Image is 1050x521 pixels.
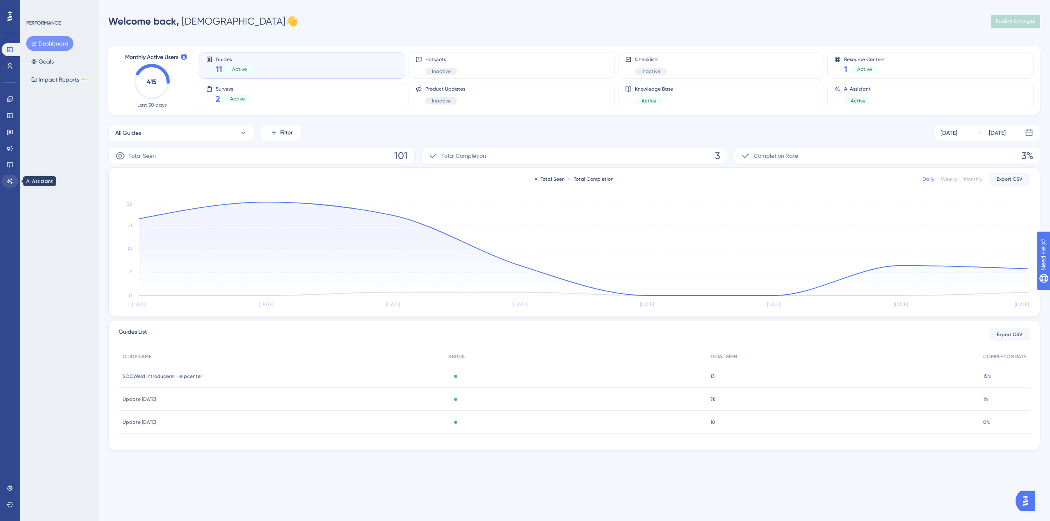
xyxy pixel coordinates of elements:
button: All Guides [108,125,254,141]
span: Export CSV [997,331,1023,338]
span: Checklists [635,56,667,63]
span: Export CSV [997,176,1023,182]
span: Total Completion [441,151,486,161]
tspan: 0 [129,293,132,298]
iframe: UserGuiding AI Assistant Launcher [1016,489,1040,513]
span: Update [DATE] [123,396,156,403]
span: Inactive [432,98,451,104]
tspan: [DATE] [513,302,527,307]
span: Last 30 days [137,102,167,108]
tspan: [DATE] [640,302,654,307]
button: Publish Changes [991,15,1040,28]
span: COMPLETION RATE [983,353,1026,360]
tspan: 14 [128,246,132,252]
span: Product Updates [425,86,465,92]
span: GUIDE NAME [123,353,151,360]
div: Weekly [941,176,957,182]
button: Export CSV [989,328,1030,341]
span: Active [857,66,872,73]
span: 13 [710,373,714,380]
span: Total Seen [128,151,156,161]
span: 11 [216,64,222,75]
span: Surveys [216,86,251,91]
span: AI Assistant [844,86,872,92]
div: Daily [922,176,934,182]
span: 0% [983,419,990,425]
span: Need Help? [19,2,51,12]
span: Guides [216,56,253,62]
button: Export CSV [989,173,1030,186]
span: All Guides [115,128,141,138]
span: 1% [983,396,988,403]
tspan: [DATE] [386,302,400,307]
span: STATUS [448,353,465,360]
span: 3% [1021,149,1033,162]
span: 78 [710,396,716,403]
button: Filter [261,125,302,141]
span: Knowledge Base [635,86,673,92]
span: TOTAL SEEN [710,353,737,360]
span: Publish Changes [996,18,1035,25]
span: Active [851,98,865,104]
span: SOCWeld introducerer Helpcenter [123,373,202,380]
span: 101 [394,149,408,162]
div: BETA [81,77,88,82]
div: [DATE] [989,128,1006,138]
tspan: [DATE] [894,302,908,307]
tspan: 28 [127,201,132,207]
span: Inactive [432,68,451,75]
span: Resource Centers [844,56,884,62]
button: Dashboard [26,36,73,51]
div: PERFORMANCE [26,20,61,26]
tspan: [DATE] [1015,302,1029,307]
div: [DATE] [940,128,957,138]
tspan: [DATE] [132,302,146,307]
div: Monthly [964,176,982,182]
div: [DEMOGRAPHIC_DATA] 👋 [108,15,298,28]
span: Hotspots [425,56,457,63]
tspan: [DATE] [259,302,273,307]
text: 415 [147,78,157,86]
span: 15% [983,373,991,380]
div: Total Seen [535,176,565,182]
span: Update [DATE] [123,419,156,425]
span: 1 [844,64,847,75]
span: Monthly Active Users [125,52,178,62]
span: Inactive [641,68,660,75]
tspan: 21 [128,223,132,228]
span: Guides List [119,327,147,342]
tspan: [DATE] [767,302,781,307]
span: Active [230,96,245,102]
span: Completion Rate [754,151,798,161]
tspan: 7 [130,269,132,275]
span: 10 [710,419,715,425]
span: Filter [280,128,293,138]
div: Total Completion [568,176,614,182]
span: 3 [715,149,720,162]
span: Welcome back, [108,15,179,27]
span: Active [641,98,656,104]
span: Active [232,66,247,73]
button: Goals [26,54,59,69]
button: Impact ReportsBETA [26,72,93,87]
span: 2 [216,93,220,105]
